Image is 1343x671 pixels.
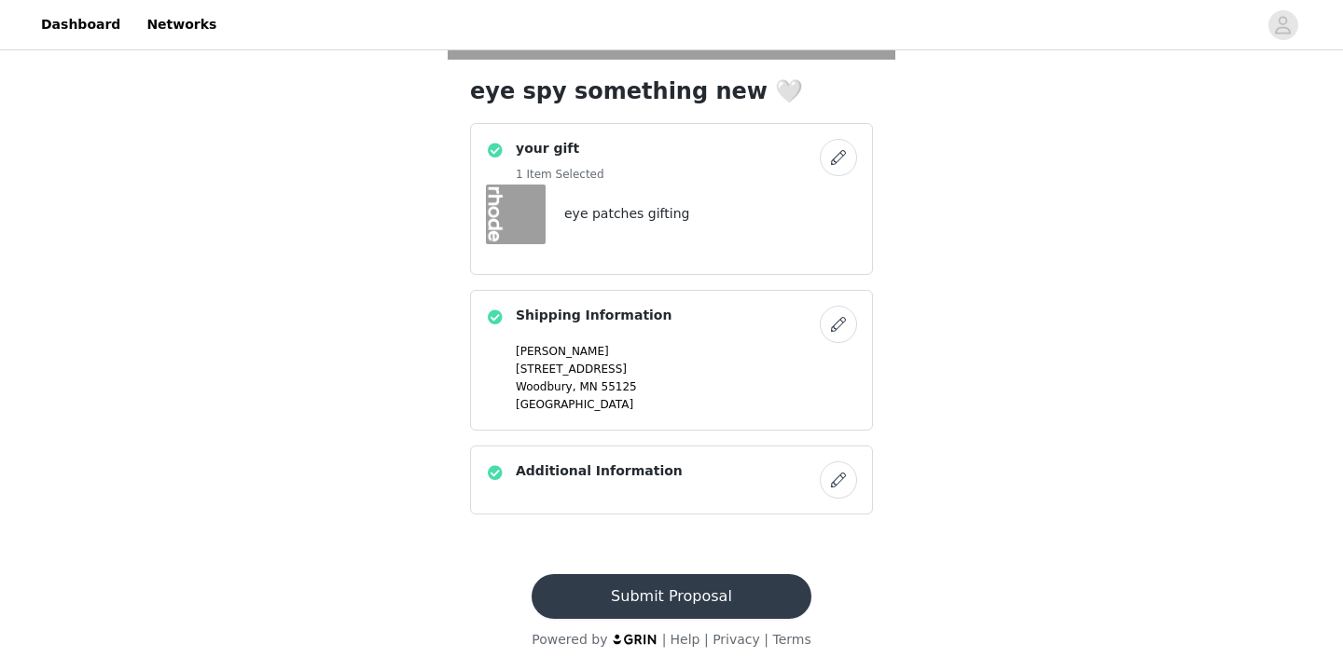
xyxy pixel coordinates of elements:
[516,361,857,377] p: [STREET_ADDRESS]
[564,204,689,224] h4: eye patches gifting
[470,123,873,275] div: your gift
[516,306,671,325] h4: Shipping Information
[713,632,760,647] a: Privacy
[516,461,683,481] h4: Additional Information
[470,75,873,108] h1: eye spy something new 🤍
[662,632,667,647] span: |
[486,185,546,244] img: eye patches gifting
[30,4,132,46] a: Dashboard
[764,632,768,647] span: |
[470,445,873,514] div: Additional Information
[516,343,857,360] p: [PERSON_NAME]
[671,632,700,647] a: Help
[704,632,709,647] span: |
[772,632,810,647] a: Terms
[516,166,604,183] h5: 1 Item Selected
[470,290,873,431] div: Shipping Information
[579,380,597,393] span: MN
[1274,10,1292,40] div: avatar
[516,139,604,158] h4: your gift
[532,632,607,647] span: Powered by
[516,396,857,413] p: [GEOGRAPHIC_DATA]
[612,633,658,645] img: logo
[516,380,576,393] span: Woodbury,
[532,574,810,619] button: Submit Proposal
[602,380,637,393] span: 55125
[135,4,228,46] a: Networks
